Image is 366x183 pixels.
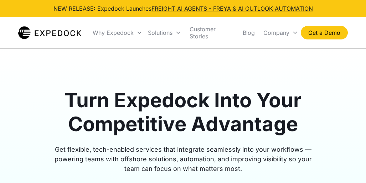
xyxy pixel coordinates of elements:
[301,26,348,39] a: Get a Demo
[263,29,289,36] div: Company
[93,29,134,36] div: Why Expedock
[53,4,313,13] div: NEW RELEASE: Expedock Launches
[184,17,237,48] a: Customer Stories
[18,26,81,40] img: Expedock Logo
[330,149,366,183] iframe: Chat Widget
[148,29,172,36] div: Solutions
[151,5,313,12] a: FREIGHT AI AGENTS - FREYA & AI OUTLOOK AUTOMATION
[46,145,320,173] div: Get flexible, tech-enabled services that integrate seamlessly into your workflows — powering team...
[261,17,301,48] div: Company
[237,17,261,48] a: Blog
[90,17,145,48] div: Why Expedock
[46,88,320,136] h1: Turn Expedock Into Your Competitive Advantage
[145,17,184,48] div: Solutions
[18,26,81,40] a: home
